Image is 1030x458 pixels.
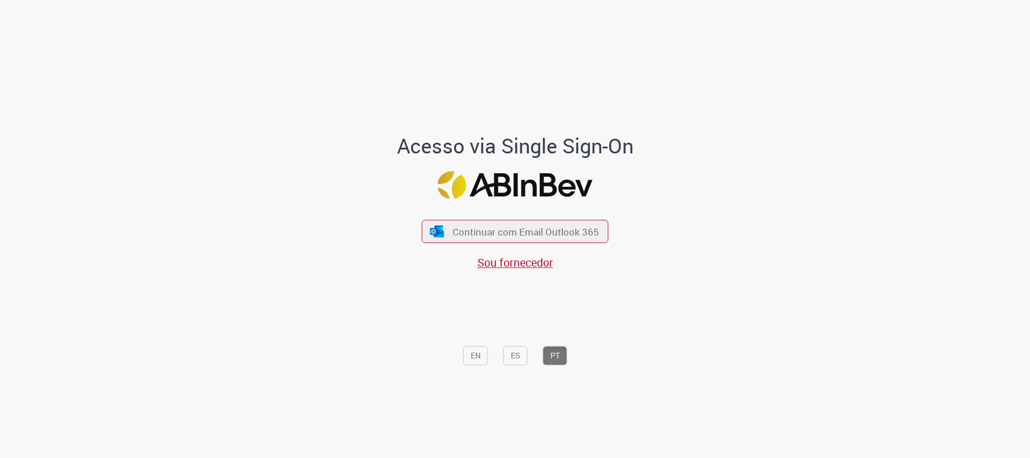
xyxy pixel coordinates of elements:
a: Sou fornecedor [477,255,553,271]
h1: Acesso via Single Sign-On [358,135,672,158]
button: EN [463,346,488,365]
button: ícone Azure/Microsoft 360 Continuar com Email Outlook 365 [422,220,609,243]
img: ícone Azure/Microsoft 360 [429,225,445,237]
button: ES [503,346,528,365]
img: Logo ABInBev [438,171,593,199]
button: PT [543,346,567,365]
span: Continuar com Email Outlook 365 [452,225,599,238]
